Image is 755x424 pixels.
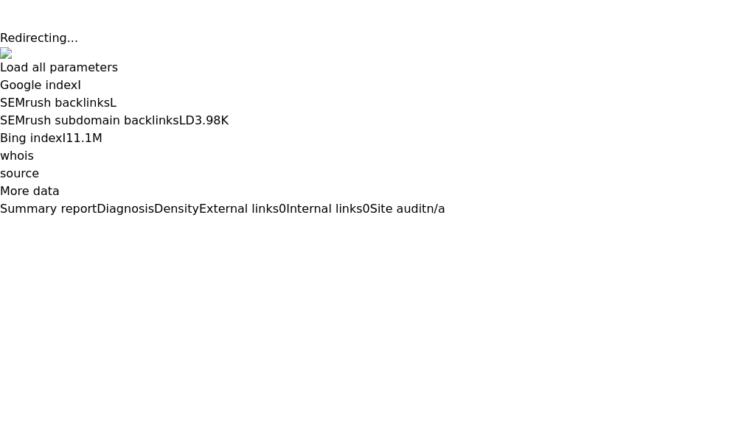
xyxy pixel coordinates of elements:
span: External links [199,202,279,216]
a: Site auditn/a [370,202,445,216]
span: Site audit [370,202,427,216]
span: I [63,131,66,145]
span: n/a [426,202,445,216]
span: L [110,96,116,110]
a: 3.98K [195,113,229,127]
span: 0 [279,202,286,216]
span: Density [154,202,199,216]
a: 11.1M [66,131,102,145]
span: LD [179,113,195,127]
span: Internal links [286,202,362,216]
span: Diagnosis [97,202,154,216]
span: I [77,78,81,92]
span: 0 [363,202,370,216]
